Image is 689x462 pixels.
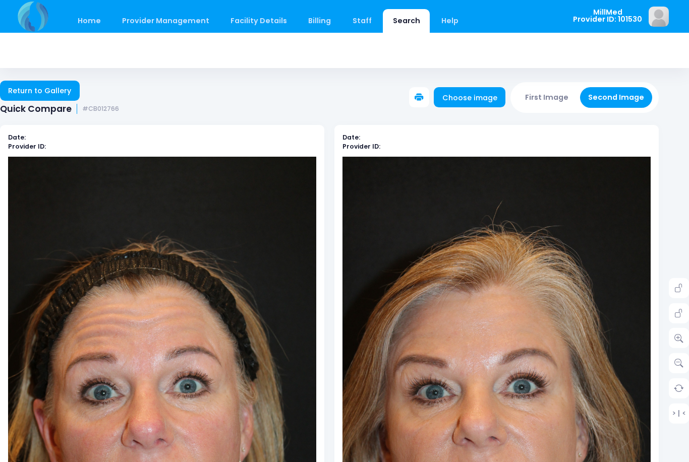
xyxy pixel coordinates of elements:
a: > | < [669,403,689,423]
b: Date: [8,133,26,142]
a: Home [68,9,110,33]
a: Provider Management [112,9,219,33]
a: Choose image [434,87,505,107]
a: Billing [299,9,341,33]
b: Provider ID: [342,142,380,151]
span: MillMed Provider ID: 101530 [573,9,642,23]
b: Provider ID: [8,142,46,151]
a: Search [383,9,430,33]
b: Date: [342,133,360,142]
small: #CB012766 [82,105,119,113]
button: Second Image [580,87,653,108]
a: Help [432,9,469,33]
button: First Image [517,87,577,108]
a: Staff [342,9,381,33]
a: Facility Details [221,9,297,33]
img: image [649,7,669,27]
